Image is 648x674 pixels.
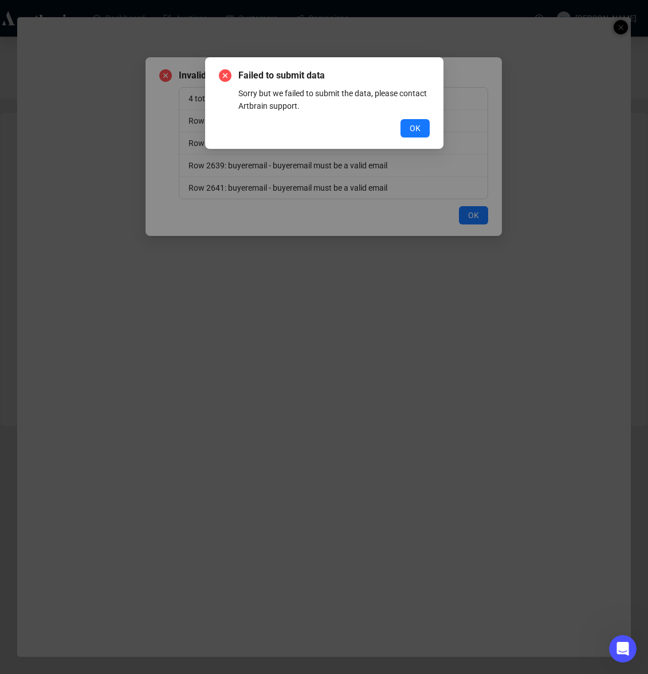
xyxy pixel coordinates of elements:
button: OK [400,119,430,137]
span: Failed to submit data [238,69,430,82]
span: Sorry but we failed to submit the data, please contact Artbrain support. [238,89,427,111]
iframe: Intercom live chat [609,635,637,663]
span: close-circle [219,69,231,82]
span: OK [410,122,421,135]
